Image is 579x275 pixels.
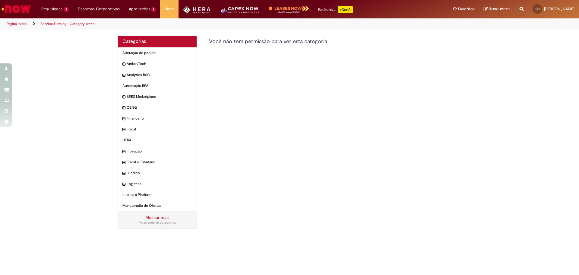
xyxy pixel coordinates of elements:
[78,6,120,12] span: Despesas Corporativas
[544,6,574,11] span: [PERSON_NAME]
[122,94,125,100] i: expandir categoria BEES Marketplace
[209,39,462,45] h4: Você não tem permissão para ver esta categoria
[122,138,192,143] span: HERA
[122,181,125,187] i: expandir categoria Logistica
[41,6,62,12] span: Requisições
[127,171,192,176] span: Jurídico
[129,6,150,12] span: Aprovações
[122,39,192,44] h2: Categorias
[118,178,197,190] div: expandir categoria Logistica Logistica
[122,72,125,78] i: expandir categoria Analytics BSC
[118,47,197,211] ul: Categorias
[40,21,95,26] a: Service Catalog - Category %title
[151,7,156,12] span: 1
[118,157,197,168] div: expandir categoria Fiscal e Tributário Fiscal e Tributário
[489,6,511,12] span: Rascunhos
[458,6,475,12] span: Favoritos
[5,18,381,30] ul: Trilhas de página
[127,116,192,121] span: Financeiro
[220,6,260,18] img: CapexLogo5.png
[118,69,197,81] div: expandir categoria Analytics BSC Analytics BSC
[127,61,192,66] span: AmbevTech
[183,6,210,14] img: HeraLogo.png
[536,7,539,11] span: RC
[122,192,192,197] span: Lupi as a Platform
[122,220,192,225] div: Mostrando 15 categorias
[118,113,197,124] div: expandir categoria Financeiro Financeiro
[118,189,197,200] div: Lupi as a Platform
[122,50,192,56] span: Alteração de pedido
[127,127,192,132] span: Fiscal
[145,215,169,220] a: Mostrar mais
[122,105,125,111] i: expandir categoria CENG
[118,47,197,59] div: Alteração de pedido
[64,7,69,12] span: 3
[122,83,192,88] span: Automação RPA
[269,6,309,14] img: logo-leases-transp-branco.png
[118,135,197,146] div: HERA
[118,200,197,211] div: Manutenção de Ofertas
[127,105,192,110] span: CENG
[118,168,197,179] div: expandir categoria Jurídico Jurídico
[338,6,353,13] p: +GenAi
[118,102,197,113] div: expandir categoria CENG CENG
[127,72,192,78] span: Analytics BSC
[127,160,192,165] span: Fiscal e Tributário
[1,3,32,15] img: ServiceNow
[122,116,125,122] i: expandir categoria Financeiro
[122,171,125,177] i: expandir categoria Jurídico
[118,146,197,157] div: expandir categoria Inovação Inovação
[122,149,125,155] i: expandir categoria Inovação
[118,58,197,69] div: expandir categoria AmbevTech AmbevTech
[484,6,511,12] a: Rascunhos
[127,149,192,154] span: Inovação
[118,91,197,102] div: expandir categoria BEES Marketplace BEES Marketplace
[122,160,125,166] i: expandir categoria Fiscal e Tributário
[127,181,192,187] span: Logistica
[127,94,192,99] span: BEES Marketplace
[122,203,192,208] span: Manutenção de Ofertas
[122,61,125,67] i: expandir categoria AmbevTech
[318,6,353,13] div: Padroniza
[7,21,27,26] a: Página inicial
[122,127,125,133] i: expandir categoria Fiscal
[165,6,174,12] span: More
[118,124,197,135] div: expandir categoria Fiscal Fiscal
[118,80,197,91] div: Automação RPA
